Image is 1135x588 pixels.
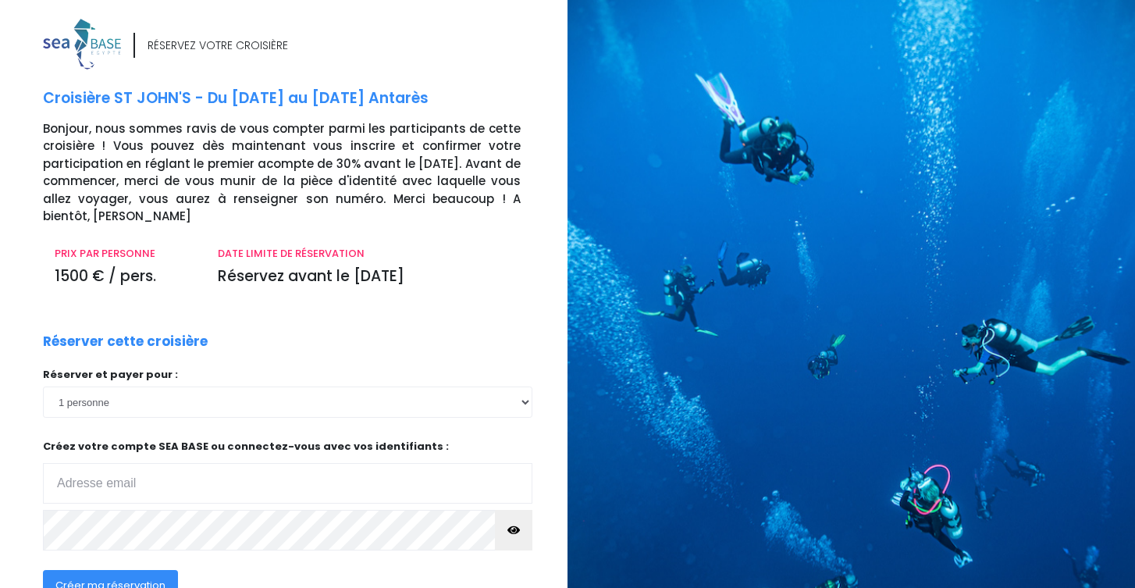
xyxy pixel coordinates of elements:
p: 1500 € / pers. [55,265,194,288]
p: Bonjour, nous sommes ravis de vous compter parmi les participants de cette croisière ! Vous pouve... [43,120,556,226]
p: Réserver cette croisière [43,332,208,352]
p: Réservez avant le [DATE] [218,265,521,288]
p: Créez votre compte SEA BASE ou connectez-vous avec vos identifiants : [43,439,532,504]
p: PRIX PAR PERSONNE [55,246,194,262]
p: Croisière ST JOHN'S - Du [DATE] au [DATE] Antarès [43,87,556,110]
div: RÉSERVEZ VOTRE CROISIÈRE [148,37,288,54]
img: logo_color1.png [43,19,121,69]
p: Réserver et payer pour : [43,367,532,383]
p: DATE LIMITE DE RÉSERVATION [218,246,521,262]
input: Adresse email [43,463,532,504]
